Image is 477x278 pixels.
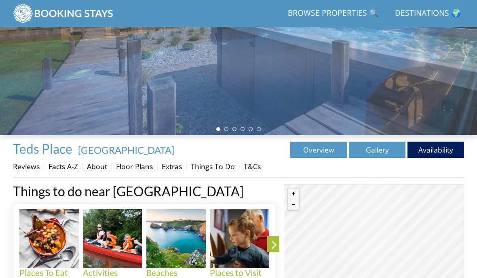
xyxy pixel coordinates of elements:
[13,141,72,157] span: Teds Place
[210,209,273,278] a: Places to Visit
[19,209,83,278] a: Places To Eat
[116,161,153,171] a: Floor Plans
[19,268,79,278] h4: Places To Eat
[392,4,464,23] a: Destinations 🌍
[83,209,146,278] a: Activities
[83,268,142,278] h4: Activities
[146,268,206,278] h4: Beaches
[19,209,79,269] img: Places To Eat
[191,161,235,171] a: Things To Do
[78,144,174,156] a: [GEOGRAPHIC_DATA]
[210,268,269,278] h4: Places to Visit
[13,141,75,157] a: Teds Place
[290,142,347,158] a: Overview
[146,209,210,278] a: Beaches
[162,161,182,171] a: Extras
[407,142,464,158] a: Availability
[146,209,206,269] img: Beaches
[49,161,78,171] a: Facts A-Z
[349,142,405,158] a: Gallery
[13,184,276,198] h1: Things to do near [GEOGRAPHIC_DATA]
[244,161,261,171] a: T&Cs
[288,199,299,210] button: Zoom out
[288,189,299,199] button: Zoom in
[13,3,114,23] img: BookingStays
[83,209,142,269] img: Activities
[75,144,174,156] span: -
[285,4,382,23] a: Browse Properties 🔍
[273,209,333,269] img: Food, Shops & Markets
[13,161,40,171] a: Reviews
[87,161,107,171] a: About
[210,209,269,269] img: Places to Visit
